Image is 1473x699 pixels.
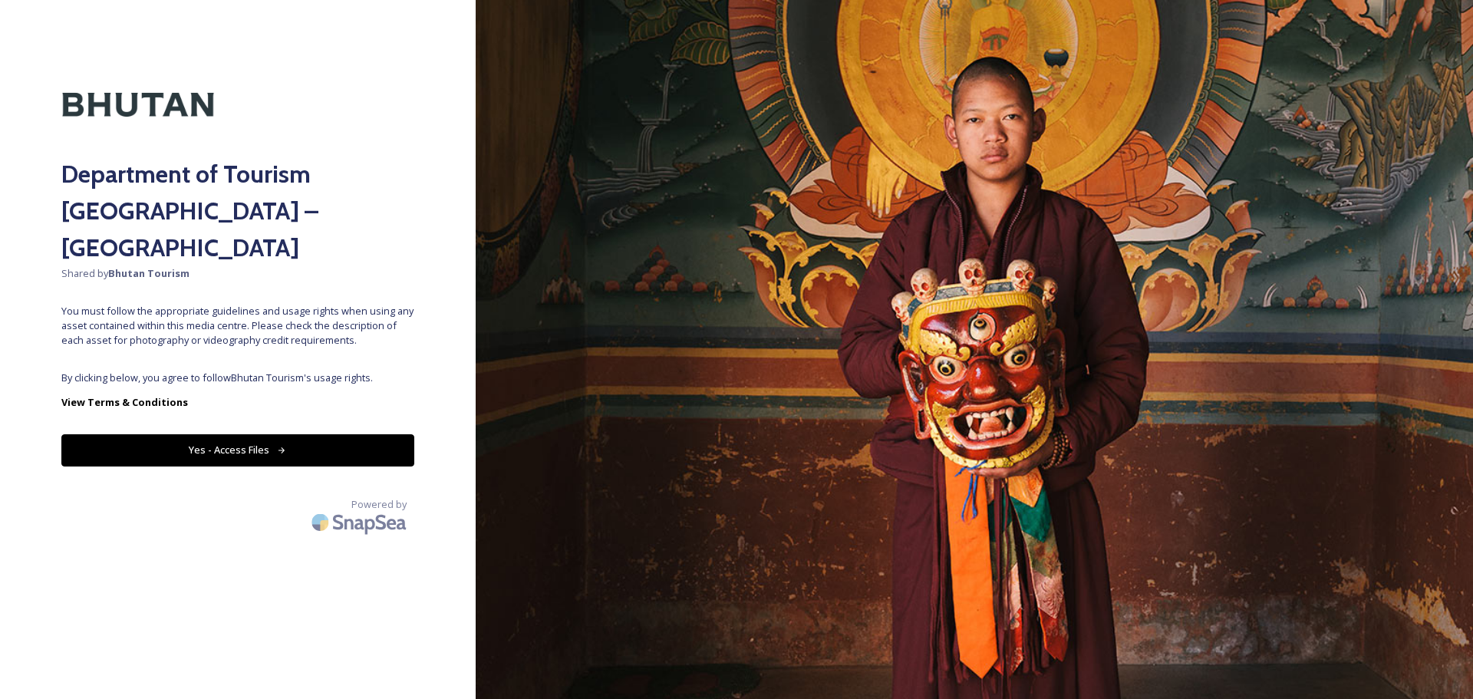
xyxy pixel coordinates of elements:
[61,371,414,385] span: By clicking below, you agree to follow Bhutan Tourism 's usage rights.
[351,497,407,512] span: Powered by
[61,266,414,281] span: Shared by
[61,393,414,411] a: View Terms & Conditions
[307,504,414,540] img: SnapSea Logo
[61,304,414,348] span: You must follow the appropriate guidelines and usage rights when using any asset contained within...
[61,156,414,266] h2: Department of Tourism [GEOGRAPHIC_DATA] – [GEOGRAPHIC_DATA]
[108,266,189,280] strong: Bhutan Tourism
[61,395,188,409] strong: View Terms & Conditions
[61,434,414,466] button: Yes - Access Files
[61,61,215,148] img: Kingdom-of-Bhutan-Logo.png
